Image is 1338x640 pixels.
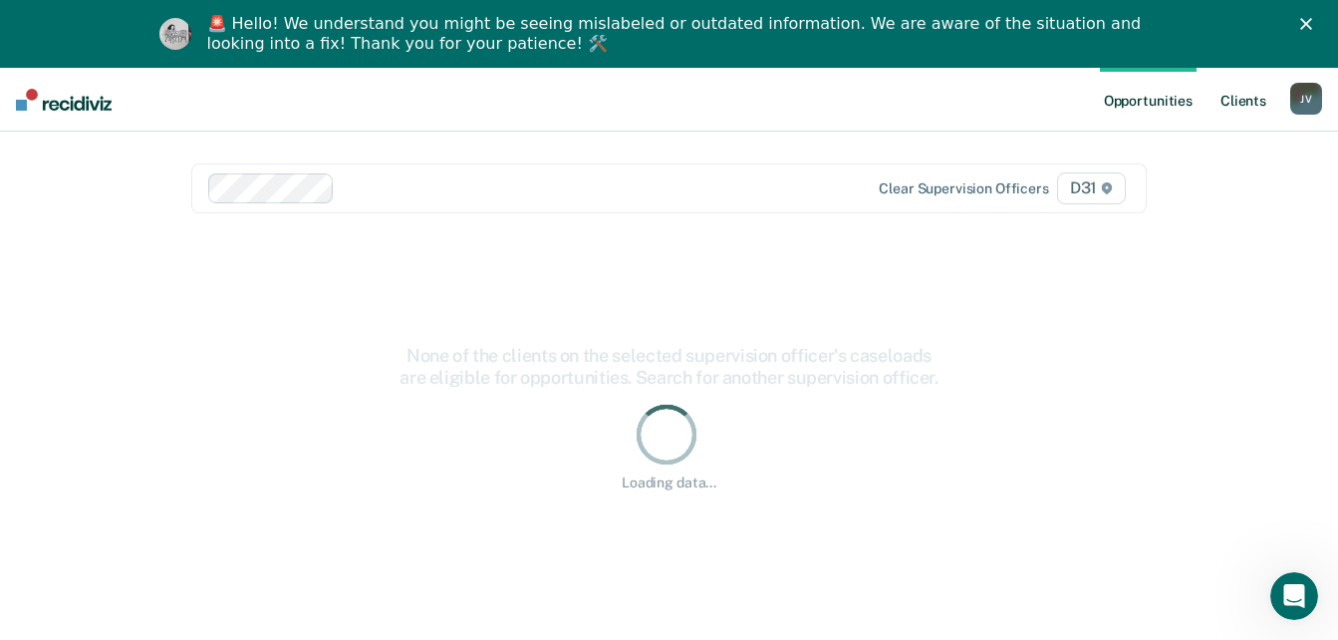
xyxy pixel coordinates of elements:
img: Recidiviz [16,89,112,111]
div: Close [1300,18,1320,30]
a: Clients [1216,68,1270,132]
button: JV [1290,83,1322,115]
a: Opportunities [1100,68,1197,132]
div: Clear supervision officers [879,180,1048,197]
iframe: Intercom live chat [1270,572,1318,620]
span: D31 [1057,172,1126,204]
div: J V [1290,83,1322,115]
div: 🚨 Hello! We understand you might be seeing mislabeled or outdated information. We are aware of th... [207,14,1148,54]
div: Loading data... [622,475,716,491]
img: Profile image for Kim [159,18,191,50]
